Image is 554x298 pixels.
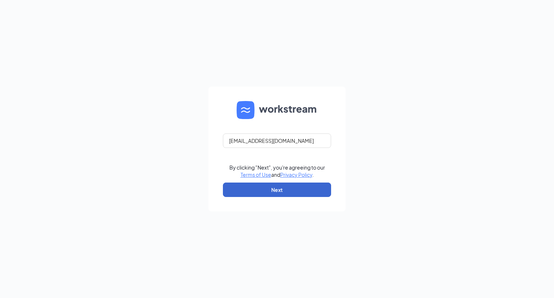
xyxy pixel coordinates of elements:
div: By clicking "Next", you're agreeing to our and . [229,164,325,178]
button: Next [223,183,331,197]
a: Privacy Policy [280,171,312,178]
img: WS logo and Workstream text [237,101,317,119]
input: Email [223,133,331,148]
a: Terms of Use [241,171,271,178]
